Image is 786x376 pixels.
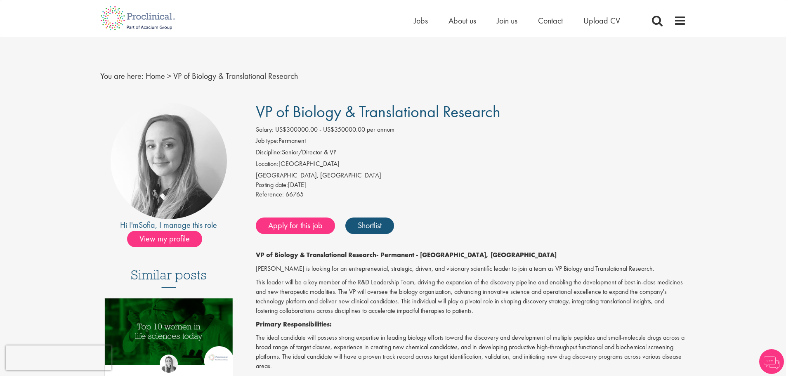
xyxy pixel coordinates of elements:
[167,71,171,81] span: >
[173,71,298,81] span: VP of Biology & Translational Research
[286,190,304,199] span: 66765
[376,251,557,259] strong: - Permanent - [GEOGRAPHIC_DATA], [GEOGRAPHIC_DATA]
[256,136,686,148] li: Permanent
[538,15,563,26] a: Contact
[100,219,238,231] div: Hi I'm , I manage this role
[759,349,784,374] img: Chatbot
[256,101,500,122] span: VP of Biology & Translational Research
[111,103,227,219] img: imeage of recruiter Sofia Amark
[414,15,428,26] a: Jobs
[139,220,155,230] a: Sofia
[127,232,210,243] a: View my profile
[497,15,517,26] a: Join us
[256,333,686,371] p: The ideal candidate will possess strong expertise in leading biology efforts toward the discovery...
[160,355,178,373] img: Hannah Burke
[256,159,279,169] label: Location:
[256,218,335,234] a: Apply for this job
[345,218,394,234] a: Shortlist
[256,264,686,274] p: [PERSON_NAME] is looking for an entrepreneurial, strategic, driven, and visionary scientific lead...
[256,190,284,199] label: Reference:
[6,345,111,370] iframe: reCAPTCHA
[105,298,233,371] a: Link to a post
[256,320,332,329] strong: Primary Responsibilities:
[256,180,288,189] span: Posting date:
[256,148,686,159] li: Senior/Director & VP
[256,278,686,315] p: This leader will be a key member of the R&D Leadership Team, driving the expansion of the discove...
[256,148,282,157] label: Discipline:
[583,15,620,26] a: Upload CV
[256,251,376,259] strong: VP of Biology & Translational Research
[275,125,394,134] span: US$300000.00 - US$350000.00 per annum
[105,298,233,365] img: Top 10 women in life sciences today
[256,171,686,180] div: [GEOGRAPHIC_DATA], [GEOGRAPHIC_DATA]
[146,71,165,81] a: breadcrumb link
[127,231,202,247] span: View my profile
[100,71,144,81] span: You are here:
[131,268,207,288] h3: Similar posts
[256,125,274,135] label: Salary:
[256,159,686,171] li: [GEOGRAPHIC_DATA]
[448,15,476,26] a: About us
[256,136,279,146] label: Job type:
[256,180,686,190] div: [DATE]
